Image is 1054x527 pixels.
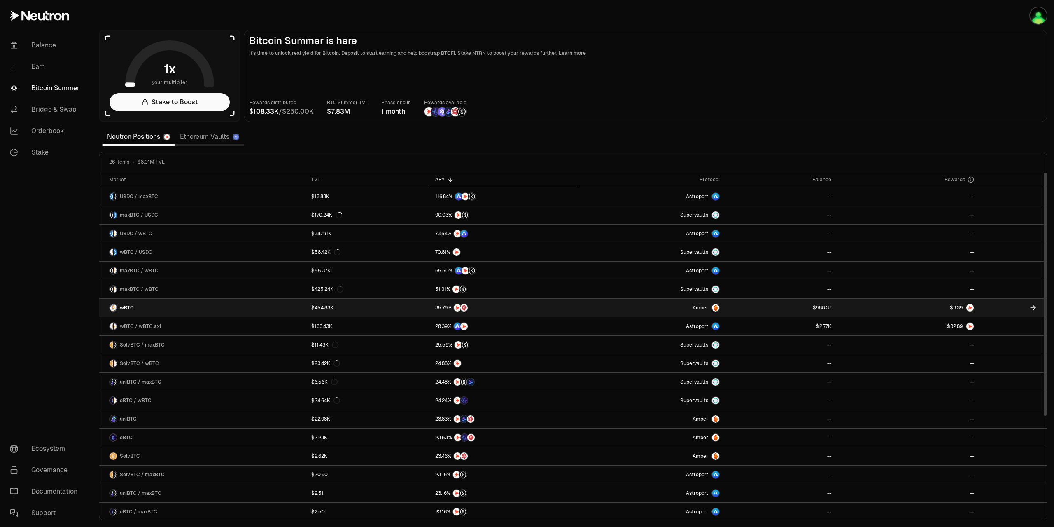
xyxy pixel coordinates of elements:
img: maxBTC Logo [110,267,113,274]
a: Astroport [579,225,725,243]
a: NTRNStructured Points [430,206,579,224]
a: -- [836,280,979,298]
img: wBTC Logo [114,286,117,293]
img: NTRN Logo [966,304,974,312]
span: Supervaults [680,212,708,218]
img: EtherFi Points [460,397,468,404]
img: Structured Points [459,490,467,497]
img: Supervaults [712,286,719,293]
span: Amber [693,304,708,311]
div: $170.24K [311,212,342,218]
a: Support [3,502,89,524]
img: ASTRO [455,267,462,274]
div: $11.43K [311,342,338,348]
img: NTRN [453,508,460,515]
p: It's time to unlock real yield for Bitcoin. Deposit to start earning and help boostrap BTCFi. Sta... [249,49,1042,57]
span: Astroport [686,267,708,274]
img: NTRN [454,397,461,404]
img: NTRN Logo [966,323,974,330]
img: NTRN [453,471,460,478]
a: $2.51 [306,484,430,502]
img: Amber [712,304,719,312]
a: uniBTC LogouniBTC [99,410,306,428]
a: $22.98K [306,410,430,428]
button: ASTRONTRN [435,322,574,330]
a: Astroport [579,187,725,206]
img: eBTC Logo [110,397,113,404]
a: SupervaultsSupervaults [579,354,725,372]
a: -- [836,429,979,447]
img: Mars Fragments [460,304,468,312]
a: -- [836,354,979,372]
a: NTRN [430,243,579,261]
img: Amber [712,434,719,441]
img: maxBTC Logo [114,378,117,386]
a: wBTC LogowBTC [99,299,306,317]
a: -- [836,336,979,354]
a: Stake [3,142,89,163]
a: -- [725,354,836,372]
button: NTRNStructured PointsBedrock Diamonds [435,378,574,386]
img: NTRN [452,286,460,293]
img: USDC Logo [110,230,113,237]
a: NTRNStructured Points [430,503,579,521]
span: Amber [693,434,708,441]
span: Supervaults [680,360,708,367]
a: -- [725,243,836,261]
span: SolvBTC / wBTC [120,360,159,367]
img: Amber [712,452,719,460]
img: Structured Points [461,211,469,219]
img: Bedrock Diamonds [467,378,474,386]
img: Mars Fragments [467,434,475,441]
a: -- [836,187,979,206]
img: ASTRO [454,323,461,330]
a: -- [725,410,836,428]
a: -- [836,206,979,224]
a: $13.83K [306,187,430,206]
img: Structured Points [459,286,466,293]
img: Mars Fragments [460,452,468,460]
span: Supervaults [680,397,708,404]
img: Structured Points [468,267,476,274]
img: Bedrock Diamonds [444,107,453,116]
a: wBTC LogoUSDC LogowBTC / USDC [99,243,306,261]
img: Supervaults [712,341,719,349]
a: -- [836,391,979,410]
p: Rewards distributed [249,98,314,107]
span: wBTC / wBTC.axl [120,323,161,330]
a: -- [836,373,979,391]
img: Supervaults [712,378,719,386]
img: EtherFi Points [461,434,468,441]
div: $2.23K [311,434,327,441]
div: $58.42K [311,249,340,255]
a: uniBTC LogomaxBTC LogouniBTC / maxBTC [99,373,306,391]
a: AmberAmber [579,447,725,465]
a: -- [725,503,836,521]
span: Supervaults [680,342,708,348]
img: Amber [712,415,719,423]
img: maxBTC Logo [110,211,113,219]
a: eBTC LogoeBTC [99,429,306,447]
a: Bridge & Swap [3,99,89,120]
img: wBTC Logo [114,360,117,367]
a: $23.42K [306,354,430,372]
div: $387.91K [311,230,331,237]
img: NTRN [454,304,461,312]
a: -- [836,466,979,484]
div: $23.42K [311,360,340,367]
button: NTRN [435,359,574,368]
img: maxBTC Logo [110,286,113,293]
span: uniBTC / maxBTC [120,490,161,497]
img: Ethereum Logo [233,134,239,140]
a: SolvBTC LogoSolvBTC [99,447,306,465]
a: -- [725,336,836,354]
a: NTRNEtherFi PointsMars Fragments [430,429,579,447]
a: $133.43K [306,317,430,335]
img: NTRN [462,267,469,274]
img: NTRN [453,248,460,256]
a: uniBTC LogomaxBTC LogouniBTC / maxBTC [99,484,306,502]
span: eBTC / wBTC [120,397,152,404]
a: $2.23K [306,429,430,447]
a: Orderbook [3,120,89,142]
a: $2.62K [306,447,430,465]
